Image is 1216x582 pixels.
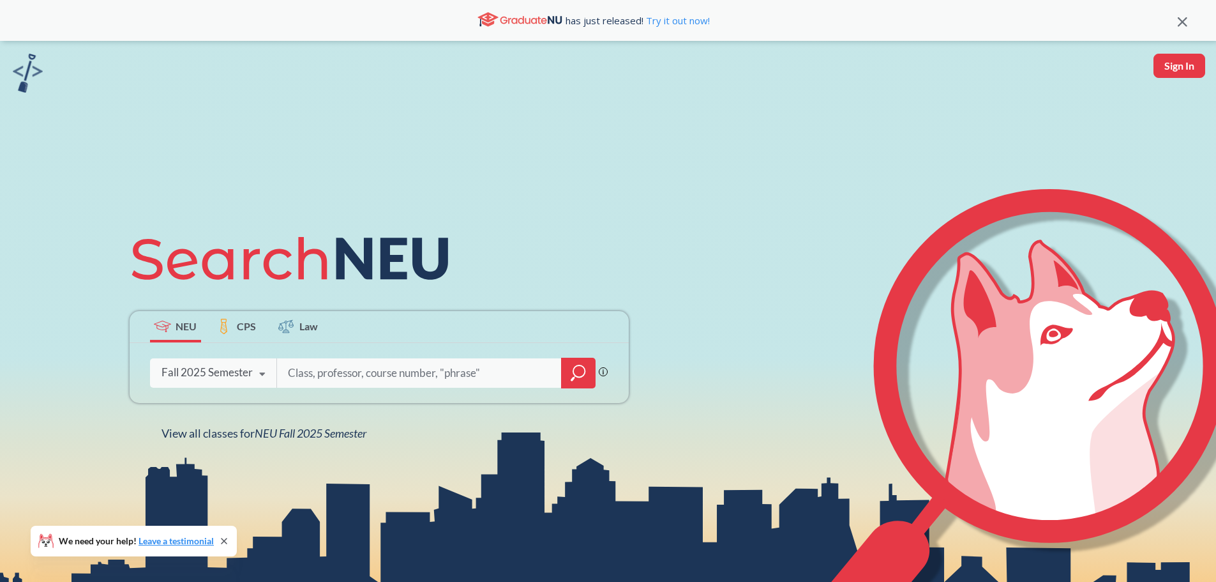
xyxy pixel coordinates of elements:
[13,54,43,93] img: sandbox logo
[59,537,214,546] span: We need your help!
[176,319,197,333] span: NEU
[13,54,43,96] a: sandbox logo
[139,535,214,546] a: Leave a testimonial
[1153,54,1205,78] button: Sign In
[566,13,710,27] span: has just released!
[287,360,552,387] input: Class, professor, course number, "phrase"
[643,14,710,27] a: Try it out now!
[561,358,596,388] div: magnifying glass
[161,365,253,379] div: Fall 2025 Semester
[237,319,256,333] span: CPS
[255,426,366,440] span: NEU Fall 2025 Semester
[571,364,586,382] svg: magnifying glass
[299,319,318,333] span: Law
[161,426,366,440] span: View all classes for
